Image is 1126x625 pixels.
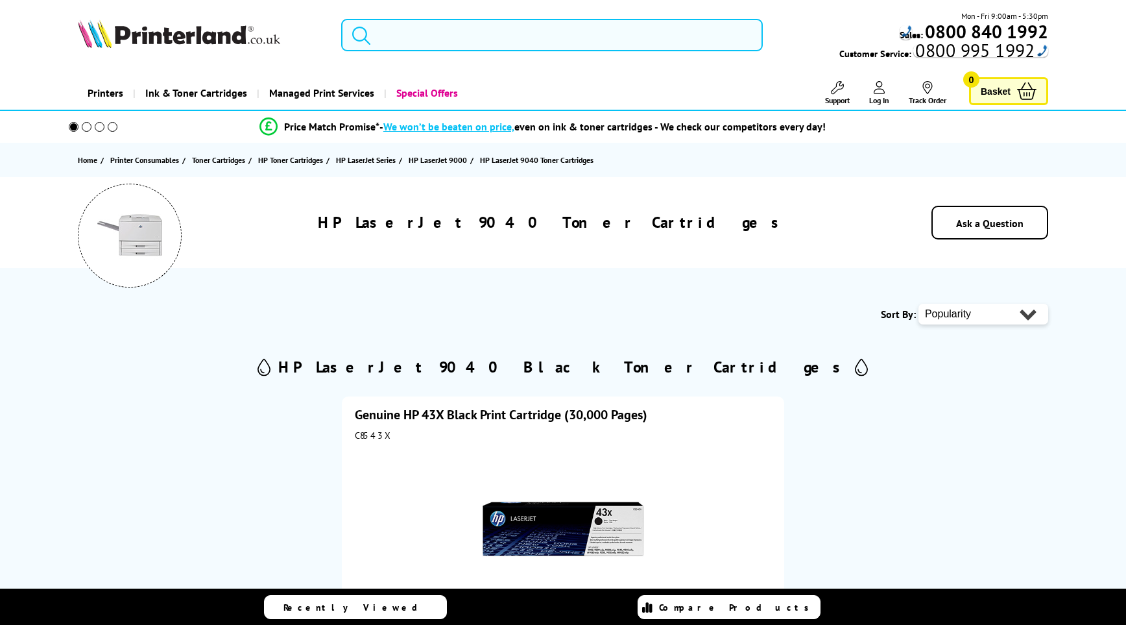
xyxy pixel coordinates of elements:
[909,81,946,105] a: Track Order
[97,203,162,268] img: HP LaserJet 9040 Mono Printer Toner Cartridges
[336,153,399,167] a: HP LaserJet Series
[969,77,1048,105] a: Basket 0
[355,406,647,423] a: Genuine HP 43X Black Print Cartridge (30,000 Pages)
[409,153,467,167] span: HP LaserJet 9000
[379,120,826,133] div: - even on ink & toner cartridges - We check our competitors every day!
[383,120,514,133] span: We won’t be beaten on price,
[284,120,379,133] span: Price Match Promise*
[78,153,101,167] a: Home
[110,153,179,167] span: Printer Consumables
[278,357,848,377] h2: HP LaserJet 9040 Black Toner Cartridges
[659,602,816,613] span: Compare Products
[192,153,248,167] a: Toner Cartridges
[900,25,912,40] div: Call: 0800 840 1992
[78,77,133,110] a: Printers
[258,153,326,167] a: HP Toner Cartridges
[869,95,889,105] span: Log In
[956,217,1024,230] a: Ask a Question
[913,44,1048,56] div: Call: 0800 995 1992
[902,25,912,37] img: hfpfyWBK5wQHBAGPgDf9c6qAYOxxMAAAAASUVORK5CYII=
[78,19,280,48] img: Printerland Logo
[110,153,182,167] a: Printer Consumables
[51,116,1035,138] li: modal_Promise
[638,595,821,619] a: Compare Products
[1037,45,1048,56] img: hfpfyWBK5wQHBAGPgDf9c6qAYOxxMAAAAASUVORK5CYII=
[480,155,593,165] span: HP LaserJet 9040 Toner Cartridges
[258,153,323,167] span: HP Toner Cartridges
[869,81,889,105] a: Log In
[264,595,447,619] a: Recently Viewed
[482,448,644,610] img: HP 43X Black Print Cartridge (30,000 Pages)
[963,71,979,88] span: 0
[336,153,396,167] span: HP LaserJet Series
[355,430,772,441] div: C8543X
[384,77,468,110] a: Special Offers
[923,25,1048,38] a: 0800 840 1992
[78,19,325,51] a: Printerland Logo
[409,153,470,167] a: HP LaserJet 9000
[981,82,1011,100] span: Basket
[881,308,916,321] span: Sort By:
[825,81,850,105] a: Support
[839,44,1048,60] span: Customer Service:
[283,602,431,613] span: Recently Viewed
[318,212,787,232] h1: HP LaserJet 9040 Toner Cartridges
[825,95,850,105] span: Support
[257,77,384,110] a: Managed Print Services
[192,153,245,167] span: Toner Cartridges
[961,10,1048,22] span: Mon - Fri 9:00am - 5:30pm
[133,77,257,110] a: Ink & Toner Cartridges
[925,19,1048,43] b: 0800 840 1992
[145,77,247,110] span: Ink & Toner Cartridges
